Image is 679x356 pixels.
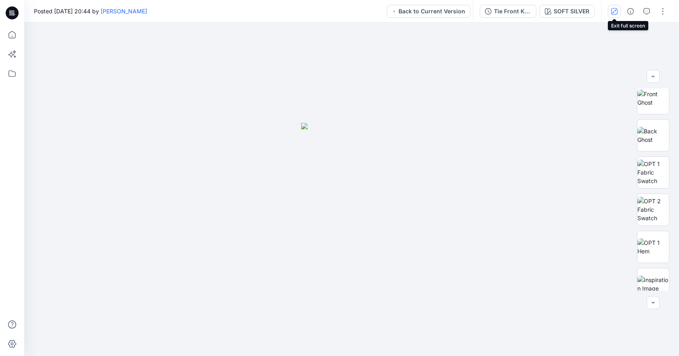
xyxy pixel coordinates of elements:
a: [PERSON_NAME] [101,8,147,15]
span: Posted [DATE] 20:44 by [34,7,147,15]
img: Inspiration Image [637,276,669,293]
img: OPT 2 Fabric Swatch [637,197,669,222]
img: Front Ghost [637,90,669,107]
button: Back to Current Version [387,5,470,18]
div: Tie Front Knit Vest [494,7,531,16]
div: SOFT SILVER [554,7,589,16]
button: Tie Front Knit Vest [480,5,536,18]
img: OPT 1 Fabric Swatch [637,160,669,185]
button: SOFT SILVER [540,5,595,18]
button: Details [624,5,637,18]
img: OPT 1 Hem [637,238,669,255]
img: Back Ghost [637,127,669,144]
